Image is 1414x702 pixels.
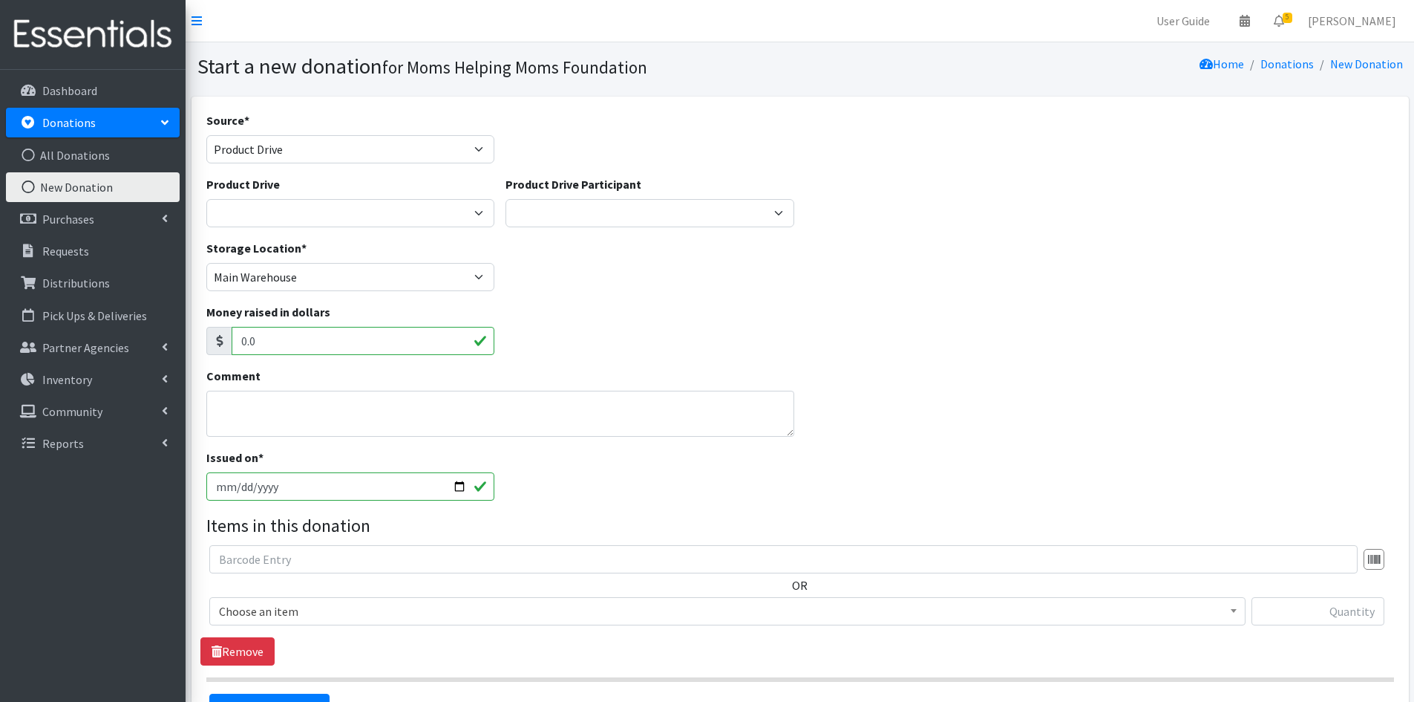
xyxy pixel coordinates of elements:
[42,115,96,130] p: Donations
[197,53,795,79] h1: Start a new donation
[42,276,110,290] p: Distributions
[6,204,180,234] a: Purchases
[6,140,180,170] a: All Donations
[42,436,84,451] p: Reports
[6,333,180,363] a: Partner Agencies
[209,597,1246,625] span: Choose an item
[505,175,641,193] label: Product Drive Participant
[6,365,180,394] a: Inventory
[1330,56,1403,71] a: New Donation
[6,397,180,426] a: Community
[206,367,261,385] label: Comment
[42,212,94,227] p: Purchases
[6,76,180,105] a: Dashboard
[206,175,280,193] label: Product Drive
[6,301,180,331] a: Pick Ups & Deliveries
[1262,6,1296,36] a: 5
[1145,6,1222,36] a: User Guide
[219,601,1236,622] span: Choose an item
[6,236,180,266] a: Requests
[1296,6,1408,36] a: [PERSON_NAME]
[1251,597,1384,625] input: Quantity
[1199,56,1244,71] a: Home
[1260,56,1314,71] a: Donations
[42,244,89,259] p: Requests
[206,449,264,467] label: Issued on
[42,372,92,387] p: Inventory
[206,303,330,321] label: Money raised in dollars
[42,404,102,419] p: Community
[42,340,129,355] p: Partner Agencies
[301,241,307,256] abbr: required
[6,429,180,458] a: Reports
[6,108,180,137] a: Donations
[206,111,249,129] label: Source
[792,576,808,594] label: OR
[6,268,180,298] a: Distributions
[258,450,264,465] abbr: required
[42,308,147,323] p: Pick Ups & Deliveries
[206,239,307,257] label: Storage Location
[382,56,647,78] small: for Moms Helping Moms Foundation
[200,637,275,666] a: Remove
[6,172,180,202] a: New Donation
[206,513,1394,539] legend: Items in this donation
[244,113,249,128] abbr: required
[1283,13,1292,23] span: 5
[6,10,180,59] img: HumanEssentials
[209,545,1358,573] input: Barcode Entry
[42,83,97,98] p: Dashboard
